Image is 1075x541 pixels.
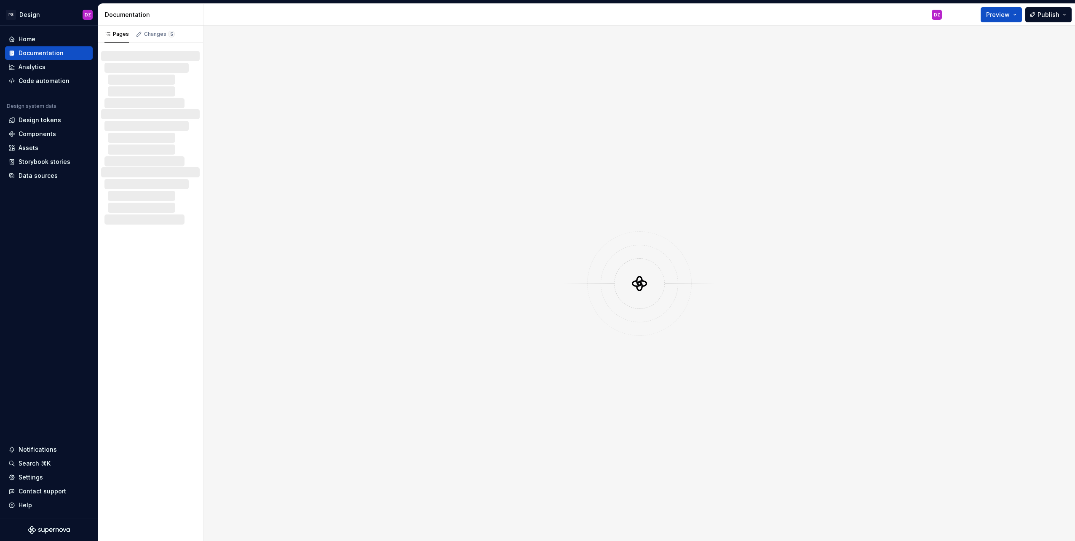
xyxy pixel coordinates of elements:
[5,443,93,456] button: Notifications
[5,457,93,470] button: Search ⌘K
[19,445,57,454] div: Notifications
[19,130,56,138] div: Components
[85,11,91,18] div: DZ
[19,11,40,19] div: Design
[19,158,70,166] div: Storybook stories
[28,526,70,534] svg: Supernova Logo
[5,169,93,182] a: Data sources
[19,63,45,71] div: Analytics
[2,5,96,24] button: PSDesignDZ
[5,74,93,88] a: Code automation
[19,473,43,482] div: Settings
[19,116,61,124] div: Design tokens
[19,487,66,495] div: Contact support
[19,501,32,509] div: Help
[5,485,93,498] button: Contact support
[5,46,93,60] a: Documentation
[104,31,129,37] div: Pages
[144,31,175,37] div: Changes
[19,35,35,43] div: Home
[1025,7,1072,22] button: Publish
[5,141,93,155] a: Assets
[5,471,93,484] a: Settings
[19,49,64,57] div: Documentation
[934,11,940,18] div: DZ
[5,498,93,512] button: Help
[19,144,38,152] div: Assets
[5,113,93,127] a: Design tokens
[105,11,200,19] div: Documentation
[19,171,58,180] div: Data sources
[981,7,1022,22] button: Preview
[986,11,1010,19] span: Preview
[19,77,70,85] div: Code automation
[5,127,93,141] a: Components
[1038,11,1059,19] span: Publish
[168,31,175,37] span: 5
[19,459,51,468] div: Search ⌘K
[7,103,56,110] div: Design system data
[5,32,93,46] a: Home
[6,10,16,20] div: PS
[5,155,93,169] a: Storybook stories
[5,60,93,74] a: Analytics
